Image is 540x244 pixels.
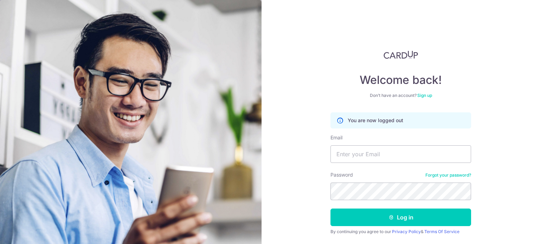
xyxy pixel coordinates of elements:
h4: Welcome back! [330,73,471,87]
label: Email [330,134,342,141]
a: Sign up [417,93,432,98]
div: Don’t have an account? [330,93,471,98]
div: By continuing you agree to our & [330,229,471,235]
button: Log in [330,209,471,226]
p: You are now logged out [348,117,403,124]
a: Privacy Policy [392,229,421,234]
a: Forgot your password? [425,172,471,178]
input: Enter your Email [330,145,471,163]
label: Password [330,171,353,178]
img: CardUp Logo [384,51,418,59]
a: Terms Of Service [424,229,459,234]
